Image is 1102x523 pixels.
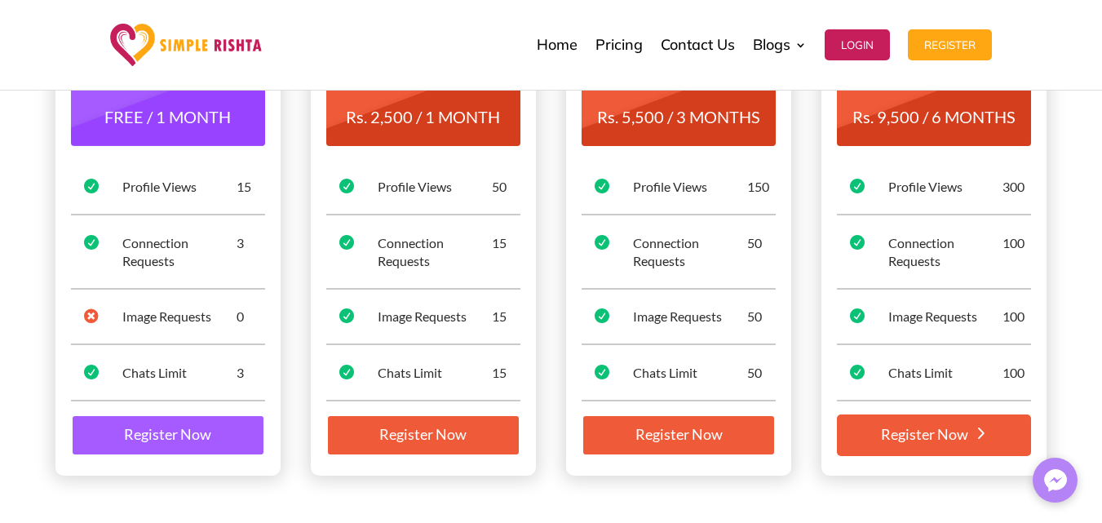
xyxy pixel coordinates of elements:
span: Rs. 5,500 / 3 MONTHS [597,107,760,126]
a: Register Now [582,414,776,457]
div: Profile Views [888,178,1002,196]
div: Chats Limit [378,364,492,382]
strong: GOLD [644,65,713,95]
div: Connection Requests [378,234,492,270]
div: Profile Views [378,178,492,196]
img: Messenger [1039,464,1072,497]
div: Connection Requests [122,234,237,270]
strong: STARTER [116,65,219,95]
span:  [84,365,99,379]
span:  [595,365,609,379]
div: Chats Limit [888,364,1002,382]
span:  [850,365,865,379]
div: Profile Views [122,178,237,196]
div: Connection Requests [633,234,747,270]
span:  [595,235,609,250]
span:  [850,235,865,250]
div: Chats Limit [633,364,747,382]
div: Connection Requests [888,234,1002,270]
span:  [84,179,99,193]
span: Rs. 9,500 / 6 MONTHS [852,107,1016,126]
div: Chats Limit [122,364,237,382]
button: Register [908,29,992,60]
button: Login [825,29,890,60]
div: Image Requests [633,308,747,326]
a: Register Now [326,414,520,457]
span:  [595,308,609,323]
div: Image Requests [888,308,1002,326]
span: Rs. 2,500 / 1 MONTH [346,107,500,126]
span:  [850,308,865,323]
span: FREE / 1 MONTH [104,107,231,126]
div: Profile Views [633,178,747,196]
span:  [595,179,609,193]
strong: SILVER [384,65,462,95]
strong: PLATINUM [871,65,997,95]
a: Contact Us [661,4,735,86]
a: Pricing [595,4,643,86]
a: Register [908,4,992,86]
a: Register Now [71,414,265,457]
span:  [339,235,354,250]
div: Image Requests [378,308,492,326]
span:  [339,365,354,379]
a: Home [537,4,578,86]
a: Login [825,4,890,86]
span:  [84,308,99,323]
span:  [339,308,354,323]
a: Blogs [753,4,807,86]
div: Image Requests [122,308,237,326]
span:  [84,235,99,250]
a: Register Now [837,414,1031,457]
span:  [850,179,865,193]
span:  [339,179,354,193]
